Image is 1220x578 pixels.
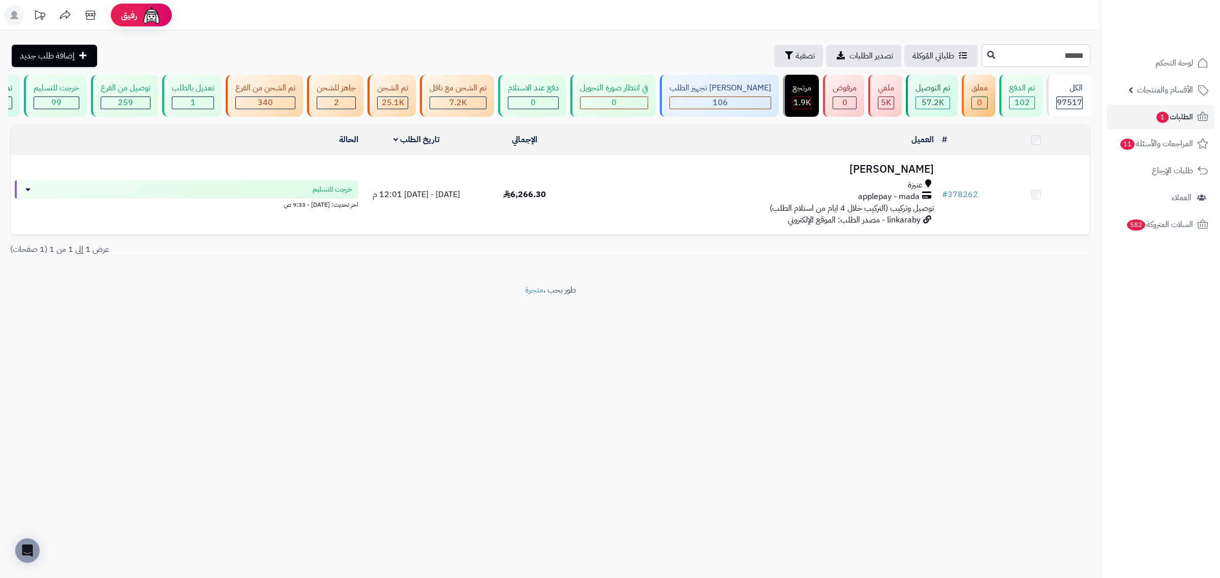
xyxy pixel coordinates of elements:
a: تم التوصيل 57.2K [904,75,960,117]
span: إضافة طلب جديد [20,50,75,62]
a: تم الشحن 25.1K [365,75,418,117]
a: توصيل من الفرع 259 [89,75,160,117]
div: 25114 [378,97,408,109]
div: تم التوصيل [916,82,950,94]
a: خرجت للتسليم 99 [22,75,89,117]
a: تم الدفع 102 [997,75,1045,117]
span: [DATE] - [DATE] 12:01 م [373,188,460,201]
a: مرفوض 0 [821,75,866,117]
span: تصدير الطلبات [849,50,893,62]
div: تم الدفع [1009,82,1035,94]
span: رفيق [121,9,137,21]
span: 25.1K [382,97,404,109]
span: لوحة التحكم [1155,56,1193,70]
a: الحالة [339,134,358,146]
div: 99 [34,97,79,109]
div: دفع عند الاستلام [508,82,559,94]
div: [PERSON_NAME] تجهيز الطلب [669,82,771,94]
div: عرض 1 إلى 1 من 1 (1 صفحات) [3,244,551,255]
div: جاهز للشحن [317,82,356,94]
a: تاريخ الطلب [393,134,440,146]
span: 582 [1127,219,1145,231]
a: مرتجع 1.9K [781,75,821,117]
span: المراجعات والأسئلة [1119,137,1193,151]
span: الأقسام والمنتجات [1137,83,1193,97]
span: 102 [1015,97,1030,109]
span: 97517 [1057,97,1082,109]
div: تم الشحن مع ناقل [430,82,486,94]
div: 1 [172,97,213,109]
div: 7222 [430,97,486,109]
span: 1 [1156,112,1169,123]
span: # [942,188,948,201]
a: ملغي 5K [866,75,904,117]
span: تصفية [796,50,815,62]
a: تحديثات المنصة [27,5,52,28]
a: إضافة طلب جديد [12,45,97,67]
div: مرتجع [792,82,811,94]
div: 2 [317,97,355,109]
div: الكل [1056,82,1083,94]
a: متجرة [525,284,543,296]
div: 340 [236,97,295,109]
span: طلباتي المُوكلة [912,50,954,62]
span: 0 [612,97,617,109]
a: المراجعات والأسئلة11 [1107,132,1214,156]
span: 259 [118,97,133,109]
a: الإجمالي [512,134,537,146]
span: 99 [51,97,62,109]
div: 57217 [916,97,950,109]
div: في انتظار صورة التحويل [580,82,648,94]
span: توصيل وتركيب (التركيب خلال 4 ايام من استلام الطلب) [770,202,934,214]
a: لوحة التحكم [1107,51,1214,75]
span: خرجت للتسليم [313,184,352,195]
div: 0 [508,97,558,109]
a: العملاء [1107,185,1214,210]
span: 1.9K [794,97,811,109]
a: في انتظار صورة التحويل 0 [568,75,658,117]
div: ملغي [878,82,894,94]
div: تعديل بالطلب [172,82,214,94]
a: الكل97517 [1045,75,1092,117]
div: مرفوض [833,82,857,94]
a: تصدير الطلبات [826,45,901,67]
a: تم الشحن من الفرع 340 [224,75,305,117]
a: تم الشحن مع ناقل 7.2K [418,75,496,117]
span: 6,266.30 [503,188,546,201]
span: 2 [334,97,339,109]
div: توصيل من الفرع [101,82,150,94]
img: ai-face.png [141,5,162,25]
div: 0 [581,97,648,109]
a: دفع عند الاستلام 0 [496,75,568,117]
div: 0 [833,97,856,109]
span: الطلبات [1155,110,1193,124]
div: 1856 [793,97,811,109]
span: applepay - mada [858,191,920,203]
span: linkaraby - مصدر الطلب: الموقع الإلكتروني [788,214,921,226]
span: عنيزة [908,179,923,191]
div: خرجت للتسليم [34,82,79,94]
a: طلباتي المُوكلة [904,45,978,67]
span: 7.2K [449,97,467,109]
a: [PERSON_NAME] تجهيز الطلب 106 [658,75,781,117]
a: السلات المتروكة582 [1107,212,1214,237]
div: معلق [971,82,988,94]
a: معلق 0 [960,75,997,117]
div: 259 [101,97,150,109]
span: 57.2K [922,97,944,109]
a: طلبات الإرجاع [1107,158,1214,183]
span: طلبات الإرجاع [1152,164,1193,178]
div: Open Intercom Messenger [15,538,40,563]
div: تم الشحن [377,82,408,94]
span: العملاء [1172,190,1192,205]
a: الطلبات1 [1107,105,1214,129]
span: السلات المتروكة [1126,217,1193,232]
div: اخر تحديث: [DATE] - 9:33 ص [15,199,358,209]
span: 0 [842,97,847,109]
span: 11 [1120,139,1135,150]
div: تم الشحن من الفرع [235,82,295,94]
button: تصفية [774,45,823,67]
div: 0 [972,97,987,109]
a: #378262 [942,188,978,201]
div: 5011 [878,97,894,109]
